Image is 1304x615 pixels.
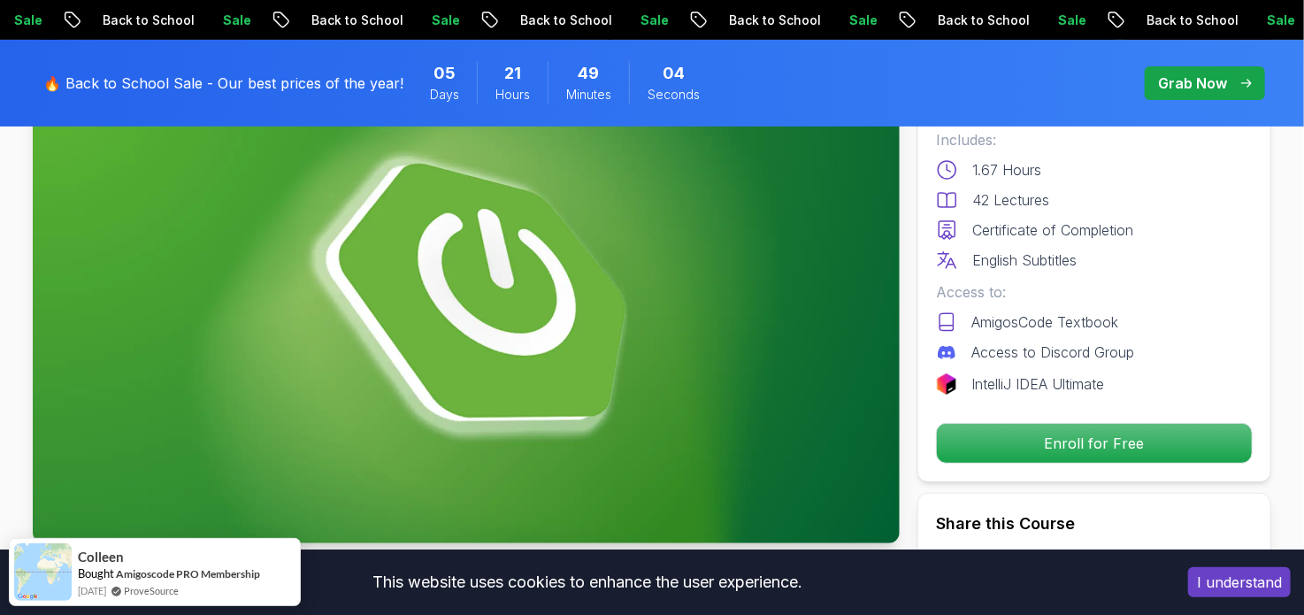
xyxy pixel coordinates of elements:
[430,86,459,104] span: Days
[209,12,265,29] p: Sale
[936,129,1253,150] p: Includes:
[937,424,1252,463] p: Enroll for Free
[936,511,1253,536] h2: Share this Course
[648,86,700,104] span: Seconds
[566,86,611,104] span: Minutes
[936,423,1253,464] button: Enroll for Free
[78,550,124,565] span: Colleen
[504,61,521,86] span: 21 Hours
[1132,12,1253,29] p: Back to School
[297,12,418,29] p: Back to School
[418,12,474,29] p: Sale
[971,311,1118,333] p: AmigosCode Textbook
[972,189,1049,211] p: 42 Lectures
[971,342,1134,363] p: Access to Discord Group
[495,86,530,104] span: Hours
[88,12,209,29] p: Back to School
[124,583,179,598] a: ProveSource
[626,12,683,29] p: Sale
[43,73,403,94] p: 🔥 Back to School Sale - Our best prices of the year!
[936,373,957,395] img: jetbrains logo
[116,567,260,580] a: Amigoscode PRO Membership
[78,566,114,580] span: Bought
[1044,12,1101,29] p: Sale
[506,12,626,29] p: Back to School
[78,583,106,598] span: [DATE]
[13,563,1162,602] div: This website uses cookies to enhance the user experience.
[972,250,1077,271] p: English Subtitles
[1188,567,1291,597] button: Accept cookies
[972,159,1041,181] p: 1.67 Hours
[33,56,900,543] img: spring-boot-for-beginners_thumbnail
[972,219,1133,241] p: Certificate of Completion
[433,61,456,86] span: 5 Days
[14,543,72,601] img: provesource social proof notification image
[835,12,892,29] p: Sale
[1158,73,1227,94] p: Grab Now
[579,61,600,86] span: 49 Minutes
[971,373,1104,395] p: IntelliJ IDEA Ultimate
[663,61,685,86] span: 4 Seconds
[936,281,1253,303] p: Access to:
[715,12,835,29] p: Back to School
[924,12,1044,29] p: Back to School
